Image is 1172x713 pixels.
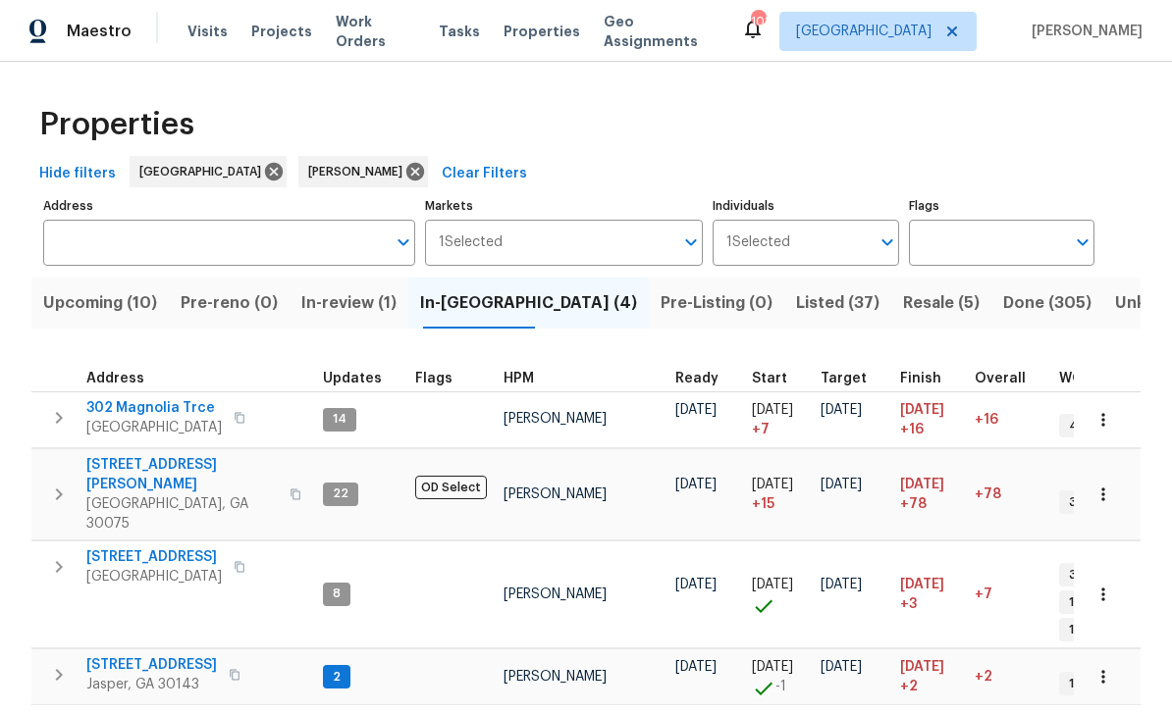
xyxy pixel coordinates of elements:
td: Scheduled to finish 16 day(s) late [892,391,967,447]
span: Finish [900,372,941,385]
span: Geo Assignments [604,12,718,51]
span: HPM [504,372,534,385]
div: 108 [751,12,765,31]
span: [DATE] [752,578,793,591]
td: 16 day(s) past target finish date [967,391,1051,447]
span: 8 [325,586,348,602]
span: Updates [323,372,382,385]
span: In-[GEOGRAPHIC_DATA] (4) [420,289,637,317]
span: [DATE] [900,403,944,417]
span: Listed (37) [796,289,879,317]
span: 3 WIP [1061,567,1108,584]
span: [STREET_ADDRESS] [86,547,222,567]
span: Properties [504,22,580,41]
td: 7 day(s) past target finish date [967,540,1051,648]
span: [PERSON_NAME] [504,487,607,501]
span: Pre-Listing (0) [661,289,772,317]
span: Start [752,372,787,385]
span: Flags [415,372,453,385]
span: Target [821,372,867,385]
span: Clear Filters [442,162,527,186]
span: [DATE] [900,478,944,491]
td: 78 day(s) past target finish date [967,448,1051,539]
span: 4 WIP [1061,418,1109,434]
span: [GEOGRAPHIC_DATA] [86,418,222,437]
label: Flags [909,200,1094,212]
span: In-review (1) [301,289,397,317]
span: Properties [39,115,194,134]
span: [DATE] [675,578,717,591]
div: Actual renovation start date [752,372,805,385]
span: Work Orders [336,12,415,51]
td: 2 day(s) past target finish date [967,649,1051,705]
div: Target renovation project end date [821,372,884,385]
span: +16 [900,420,924,439]
span: OD Select [415,476,487,499]
span: [DATE] [675,478,717,491]
span: [GEOGRAPHIC_DATA] [86,567,222,586]
span: [GEOGRAPHIC_DATA], GA 30075 [86,494,278,534]
span: [PERSON_NAME] [1024,22,1143,41]
span: [DATE] [752,478,793,491]
span: [DATE] [752,403,793,417]
td: Scheduled to finish 2 day(s) late [892,649,967,705]
span: +78 [900,494,927,514]
span: Resale (5) [903,289,980,317]
span: 14 [325,411,354,428]
span: [DATE] [675,660,717,674]
span: + 15 [752,494,774,514]
td: Project started 15 days late [744,448,813,539]
span: [GEOGRAPHIC_DATA] [139,162,269,181]
span: Hide filters [39,162,116,186]
span: [DATE] [752,660,793,674]
span: [DATE] [900,578,944,591]
td: Project started on time [744,540,813,648]
label: Address [43,200,415,212]
span: [PERSON_NAME] [308,162,410,181]
button: Open [677,229,705,256]
label: Markets [425,200,704,212]
span: +78 [975,487,1001,501]
button: Clear Filters [434,156,535,192]
span: 1 Sent [1061,594,1113,611]
span: -1 [775,677,786,696]
button: Open [1069,229,1096,256]
span: Jasper, GA 30143 [86,675,217,694]
span: + 7 [752,420,770,439]
span: 302 Magnolia Trce [86,398,222,418]
span: [DATE] [675,403,717,417]
span: +7 [975,587,992,601]
button: Open [390,229,417,256]
div: Days past target finish date [975,372,1043,385]
label: Individuals [713,200,898,212]
span: [DATE] [821,403,862,417]
span: Visits [187,22,228,41]
span: Pre-reno (0) [181,289,278,317]
button: Open [874,229,901,256]
span: [DATE] [821,578,862,591]
td: Project started 1 days early [744,649,813,705]
span: WO Completion [1059,372,1167,385]
span: 1 Selected [726,234,790,251]
span: Tasks [439,25,480,38]
span: [PERSON_NAME] [504,587,607,601]
td: Project started 7 days late [744,391,813,447]
div: [PERSON_NAME] [298,156,428,187]
span: [PERSON_NAME] [504,670,607,684]
span: Done (305) [1003,289,1092,317]
button: Hide filters [31,156,124,192]
span: Projects [251,22,312,41]
span: [DATE] [821,478,862,491]
td: Scheduled to finish 78 day(s) late [892,448,967,539]
span: +16 [975,413,998,427]
span: 1 WIP [1061,676,1105,692]
td: Scheduled to finish 3 day(s) late [892,540,967,648]
span: +2 [975,670,992,684]
span: Overall [975,372,1026,385]
div: Earliest renovation start date (first business day after COE or Checkout) [675,372,736,385]
div: Projected renovation finish date [900,372,959,385]
span: 22 [325,485,356,502]
span: Address [86,372,144,385]
span: Maestro [67,22,132,41]
span: [STREET_ADDRESS] [86,655,217,675]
